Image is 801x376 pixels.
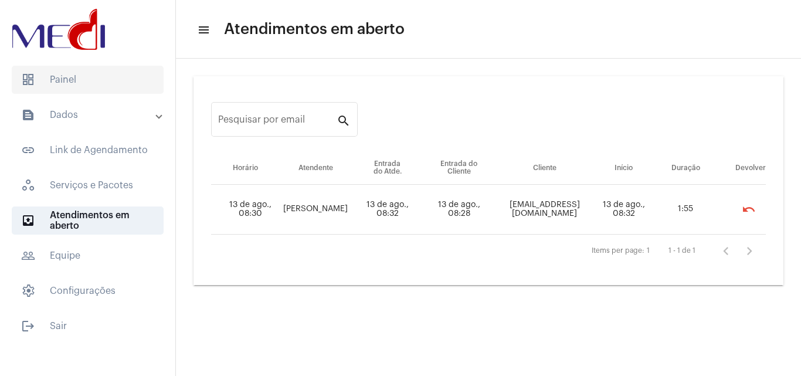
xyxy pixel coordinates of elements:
mat-panel-title: Dados [21,108,157,122]
td: 13 de ago., 08:32 [352,185,423,235]
mat-icon: sidenav icon [21,249,35,263]
mat-icon: sidenav icon [21,108,35,122]
button: Página anterior [714,239,738,263]
img: d3a1b5fa-500b-b90f-5a1c-719c20e9830b.png [9,6,108,53]
th: Devolver [718,152,766,185]
span: sidenav icon [21,178,35,192]
mat-icon: sidenav icon [21,319,35,333]
th: Entrada do Atde. [352,152,423,185]
span: Painel [12,66,164,94]
td: [PERSON_NAME] [279,185,352,235]
span: Configurações [12,277,164,305]
th: Horário [211,152,279,185]
th: Atendente [279,152,352,185]
input: Pesquisar por email [218,117,337,127]
span: Equipe [12,242,164,270]
td: [EMAIL_ADDRESS][DOMAIN_NAME] [495,185,594,235]
td: 13 de ago., 08:28 [423,185,495,235]
span: Link de Agendamento [12,136,164,164]
span: sidenav icon [21,73,35,87]
mat-expansion-panel-header: sidenav iconDados [7,101,175,129]
div: Items per page: [592,247,644,255]
div: 1 - 1 de 1 [668,247,695,255]
td: 13 de ago., 08:32 [594,185,654,235]
mat-icon: sidenav icon [21,214,35,228]
td: 1:55 [654,185,718,235]
mat-icon: search [337,113,351,127]
mat-icon: sidenav icon [197,23,209,37]
button: Próxima página [738,239,761,263]
span: Atendimentos em aberto [224,20,405,39]
th: Entrada do Cliente [423,152,495,185]
th: Duração [654,152,718,185]
span: sidenav icon [21,284,35,298]
mat-icon: sidenav icon [21,143,35,157]
mat-chip-list: selection [722,198,766,221]
td: 13 de ago., 08:30 [211,185,279,235]
span: Atendimentos em aberto [12,206,164,235]
th: Cliente [495,152,594,185]
mat-icon: undo [742,202,756,216]
span: Serviços e Pacotes [12,171,164,199]
div: 1 [647,247,650,255]
th: Início [594,152,654,185]
span: Sair [12,312,164,340]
